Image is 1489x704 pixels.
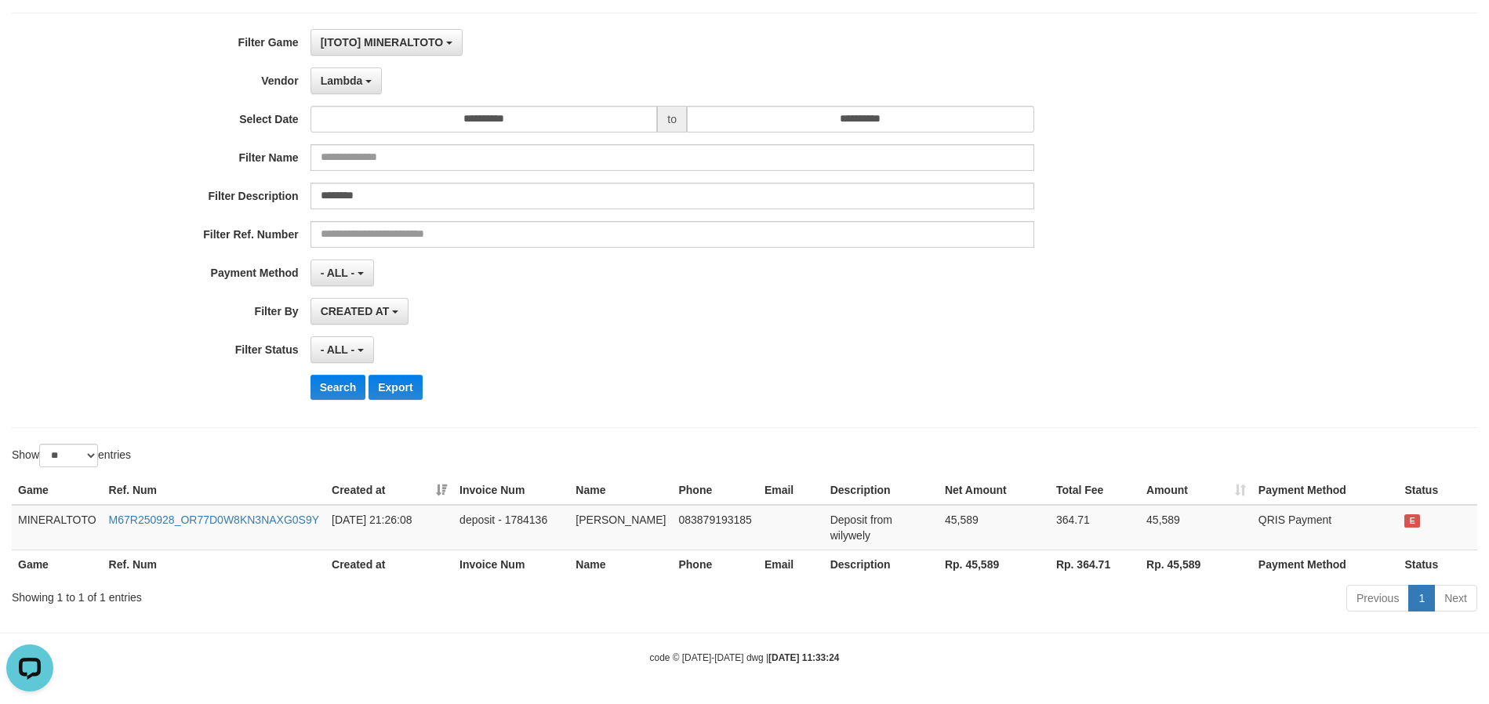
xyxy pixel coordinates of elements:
a: 1 [1408,585,1435,611]
th: Name [569,550,672,579]
button: Lambda [311,67,383,94]
th: Total Fee [1050,476,1140,505]
th: Invoice Num [453,550,569,579]
small: code © [DATE]-[DATE] dwg | [650,652,840,663]
button: - ALL - [311,259,374,286]
th: Rp. 364.71 [1050,550,1140,579]
td: 45,589 [939,505,1050,550]
td: 083879193185 [672,505,757,550]
th: Phone [672,476,757,505]
label: Show entries [12,444,131,467]
div: Showing 1 to 1 of 1 entries [12,583,608,605]
td: [PERSON_NAME] [569,505,672,550]
span: CREATED AT [321,305,390,318]
th: Payment Method [1252,550,1399,579]
span: Lambda [321,74,363,87]
span: - ALL - [321,343,355,356]
th: Status [1398,476,1477,505]
td: deposit - 1784136 [453,505,569,550]
button: CREATED AT [311,298,409,325]
th: Rp. 45,589 [1140,550,1252,579]
th: Rp. 45,589 [939,550,1050,579]
td: 364.71 [1050,505,1140,550]
th: Invoice Num [453,476,569,505]
th: Ref. Num [103,476,325,505]
th: Email [758,476,824,505]
th: Phone [672,550,757,579]
select: Showentries [39,444,98,467]
th: Game [12,476,103,505]
button: Search [311,375,366,400]
button: - ALL - [311,336,374,363]
th: Amount: activate to sort column ascending [1140,476,1252,505]
td: QRIS Payment [1252,505,1399,550]
th: Ref. Num [103,550,325,579]
th: Email [758,550,824,579]
button: [ITOTO] MINERALTOTO [311,29,463,56]
a: Next [1434,585,1477,611]
th: Description [824,550,939,579]
th: Net Amount [939,476,1050,505]
th: Status [1398,550,1477,579]
th: Game [12,550,103,579]
td: [DATE] 21:26:08 [325,505,453,550]
a: Previous [1346,585,1409,611]
span: to [657,106,687,132]
th: Description [824,476,939,505]
button: Open LiveChat chat widget [6,6,53,53]
td: MINERALTOTO [12,505,103,550]
span: [ITOTO] MINERALTOTO [321,36,444,49]
span: EXPIRED [1404,514,1420,528]
th: Created at [325,550,453,579]
td: 45,589 [1140,505,1252,550]
strong: [DATE] 11:33:24 [768,652,839,663]
button: Export [369,375,422,400]
th: Created at: activate to sort column ascending [325,476,453,505]
td: Deposit from wilywely [824,505,939,550]
th: Payment Method [1252,476,1399,505]
th: Name [569,476,672,505]
span: - ALL - [321,267,355,279]
a: M67R250928_OR77D0W8KN3NAXG0S9Y [109,513,319,526]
